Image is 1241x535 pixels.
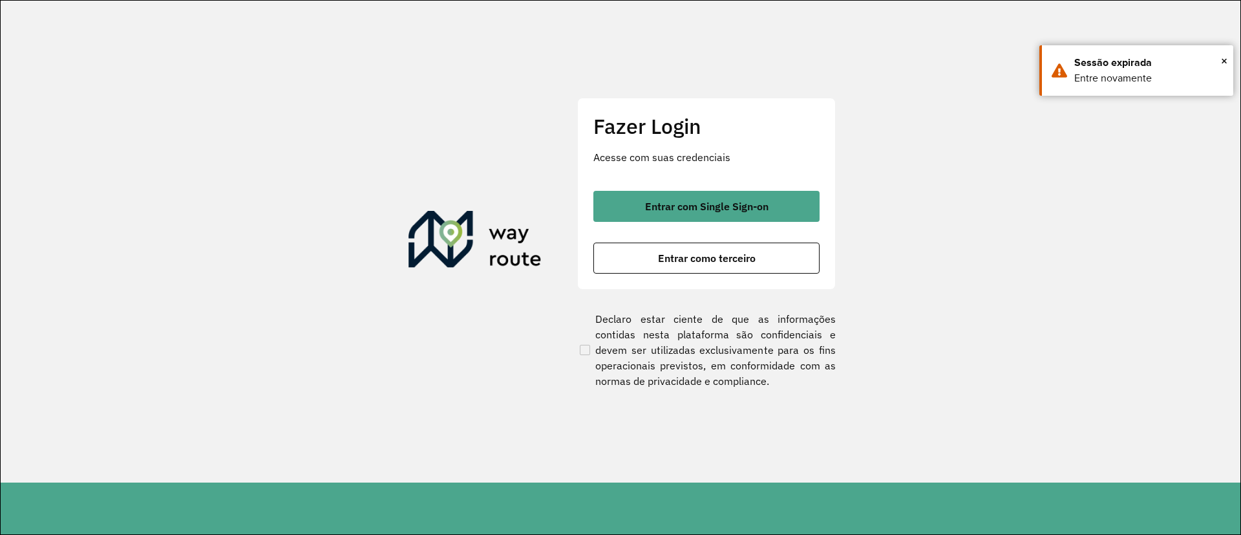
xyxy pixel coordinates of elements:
span: × [1221,51,1227,71]
label: Declaro estar ciente de que as informações contidas nesta plataforma são confidenciais e devem se... [577,311,836,389]
button: button [593,243,820,274]
span: Entrar como terceiro [658,253,756,263]
div: Sessão expirada [1074,55,1224,71]
h2: Fazer Login [593,114,820,138]
img: Roteirizador AmbevTech [408,211,542,273]
button: button [593,191,820,222]
span: Entrar com Single Sign-on [645,201,769,212]
p: Acesse com suas credenciais [593,149,820,165]
button: Close [1221,51,1227,71]
div: Entre novamente [1074,71,1224,86]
